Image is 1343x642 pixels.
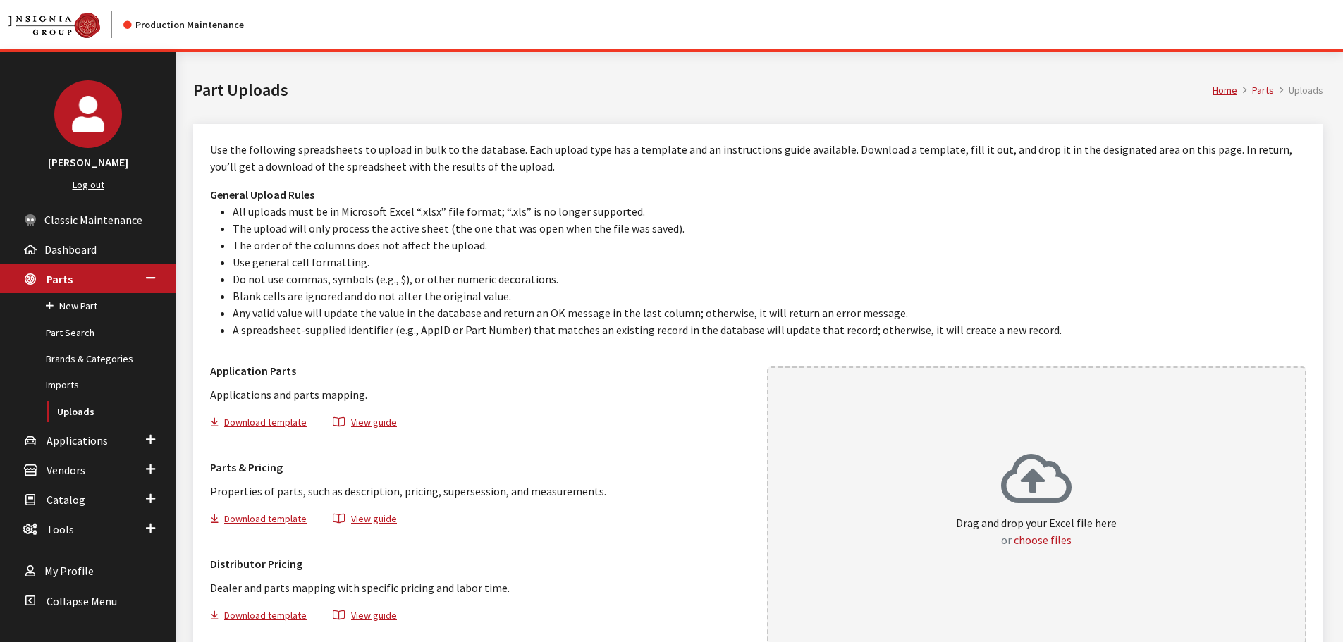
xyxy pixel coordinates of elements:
p: Properties of parts, such as description, pricing, supersession, and measurements. [210,483,750,500]
li: The order of the columns does not affect the upload. [233,237,1306,254]
span: My Profile [44,564,94,579]
li: All uploads must be in Microsoft Excel “.xlsx” file format; “.xls” is no longer supported. [233,203,1306,220]
p: Dealer and parts mapping with specific pricing and labor time. [210,579,750,596]
span: or [1001,533,1012,547]
button: View guide [321,414,409,435]
h3: General Upload Rules [210,186,1306,203]
span: Catalog [47,493,85,507]
span: Dashboard [44,242,97,257]
button: Download template [210,607,319,628]
li: Do not use commas, symbols (e.g., $), or other numeric decorations. [233,271,1306,288]
h3: Distributor Pricing [210,555,750,572]
button: View guide [321,607,409,628]
li: A spreadsheet-supplied identifier (e.g., AppID or Part Number) that matches an existing record in... [233,321,1306,338]
span: Parts [47,272,73,286]
a: Insignia Group logo [8,11,123,38]
span: Classic Maintenance [44,213,142,227]
li: Uploads [1274,83,1323,98]
li: Use general cell formatting. [233,254,1306,271]
h3: [PERSON_NAME] [14,154,162,171]
h3: Application Parts [210,362,750,379]
li: The upload will only process the active sheet (the one that was open when the file was saved). [233,220,1306,237]
li: Any valid value will update the value in the database and return an OK message in the last column... [233,304,1306,321]
li: Parts [1237,83,1274,98]
img: Catalog Maintenance [8,13,100,38]
span: Tools [47,522,74,536]
button: choose files [1014,531,1072,548]
p: Applications and parts mapping. [210,386,750,403]
h3: Parts & Pricing [210,459,750,476]
span: Vendors [47,463,85,477]
button: Download template [210,511,319,531]
span: Applications [47,433,108,447]
button: Download template [210,414,319,435]
a: Home [1213,84,1237,97]
a: Log out [73,178,104,191]
button: View guide [321,511,409,531]
div: Production Maintenance [123,18,244,32]
li: Blank cells are ignored and do not alter the original value. [233,288,1306,304]
span: Collapse Menu [47,594,117,608]
p: Use the following spreadsheets to upload in bulk to the database. Each upload type has a template... [210,141,1306,175]
img: Kirsten Dart [54,80,122,148]
p: Drag and drop your Excel file here [956,514,1117,548]
h1: Part Uploads [193,78,1213,103]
